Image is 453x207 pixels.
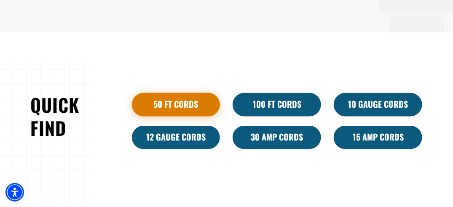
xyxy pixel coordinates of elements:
[334,93,422,117] a: 10 Gauge Cords
[233,126,321,149] a: 30 Amp Cords
[132,93,220,117] a: 50 ft cords
[233,93,321,117] a: 100 Ft Cords
[334,126,422,149] a: 15 Amp Cords
[31,93,119,140] h2: Quick Find
[132,126,220,149] a: 12 Gauge Cords
[5,183,24,202] div: Accessibility Menu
